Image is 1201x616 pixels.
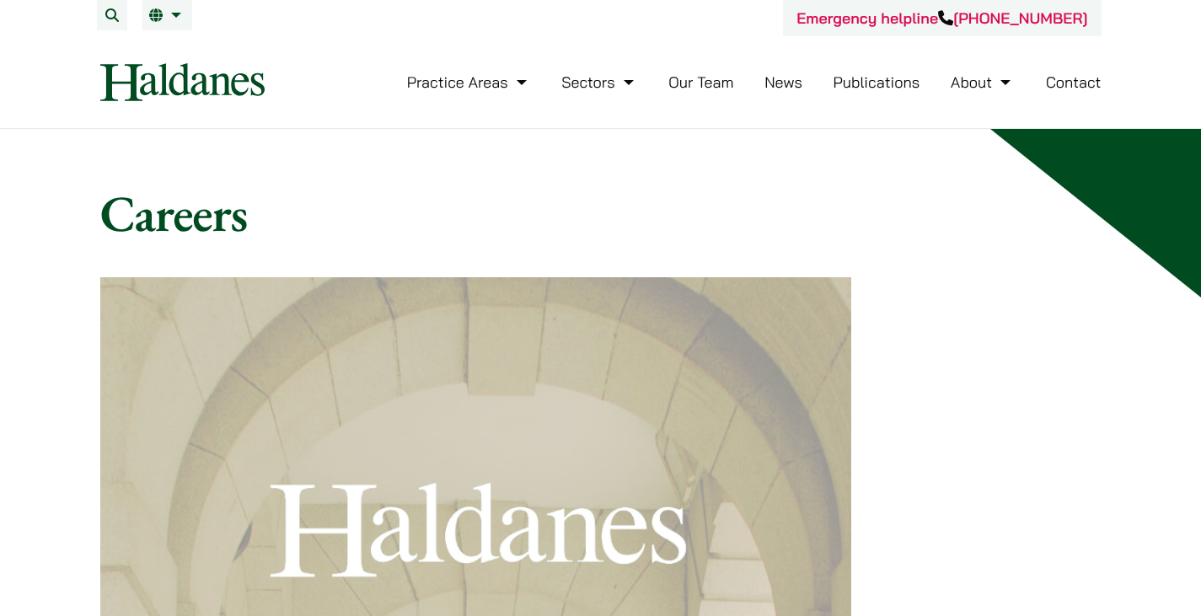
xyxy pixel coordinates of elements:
[764,72,802,92] a: News
[100,183,1102,244] h1: Careers
[407,72,531,92] a: Practice Areas
[561,72,637,92] a: Sectors
[668,72,733,92] a: Our Team
[796,8,1087,28] a: Emergency helpline[PHONE_NUMBER]
[951,72,1015,92] a: About
[100,63,265,101] img: Logo of Haldanes
[834,72,920,92] a: Publications
[149,8,185,22] a: EN
[1046,72,1102,92] a: Contact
